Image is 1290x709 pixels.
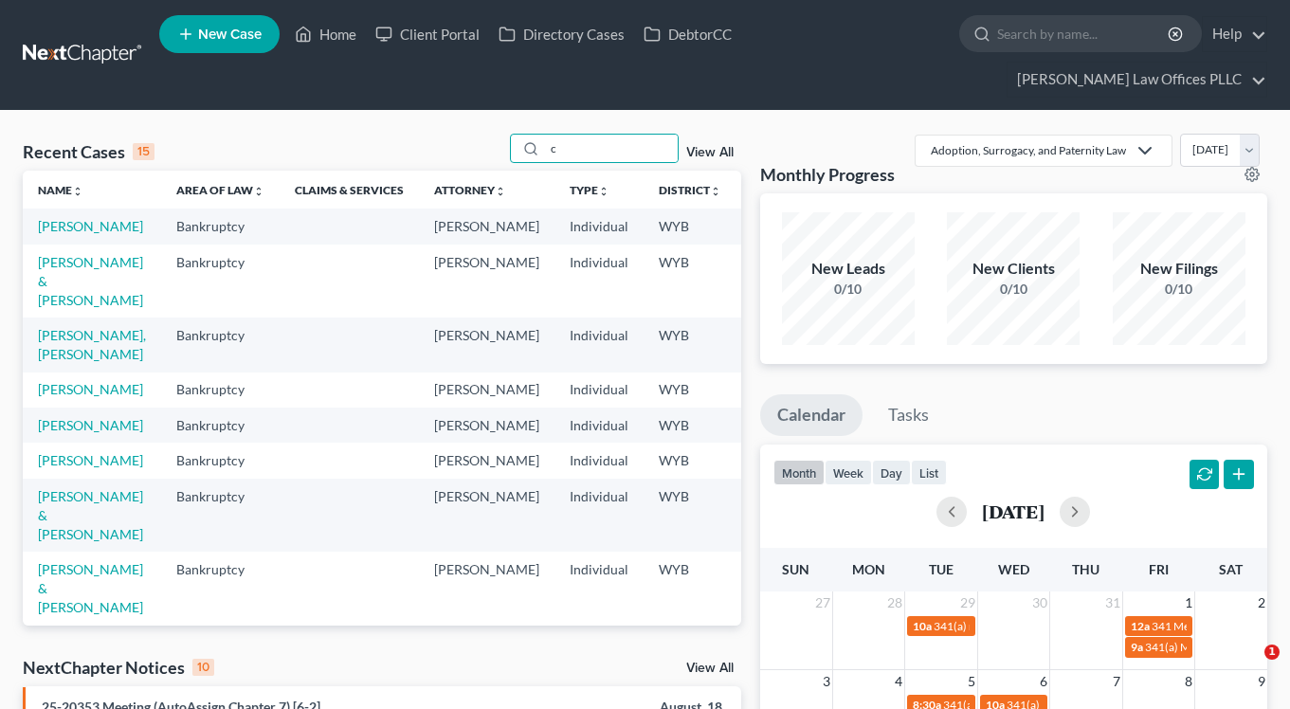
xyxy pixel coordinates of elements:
td: Individual [554,443,644,478]
i: unfold_more [72,186,83,197]
td: Bankruptcy [161,626,280,661]
div: Recent Cases [23,140,154,163]
td: [PERSON_NAME] [419,408,554,443]
div: 0/10 [1113,280,1245,299]
span: 30 [1030,591,1049,614]
td: 7 [736,318,831,372]
td: 13 [736,209,831,244]
td: Bankruptcy [161,373,280,408]
td: [PERSON_NAME] [419,626,554,661]
td: Individual [554,318,644,372]
td: 7 [736,552,831,625]
a: [PERSON_NAME] & [PERSON_NAME] [38,488,143,542]
td: [PERSON_NAME] [419,443,554,478]
td: Bankruptcy [161,408,280,443]
a: Home [285,17,366,51]
span: Mon [852,561,885,577]
td: WYB [644,408,736,443]
button: day [872,460,911,485]
span: New Case [198,27,262,42]
td: Individual [554,209,644,244]
td: Individual [554,626,644,661]
div: 15 [133,143,154,160]
a: [PERSON_NAME] [38,452,143,468]
a: Typeunfold_more [570,183,609,197]
td: WYB [644,373,736,408]
div: Adoption, Surrogacy, and Paternity Law [931,142,1126,158]
span: 12a [1131,619,1150,633]
td: Bankruptcy [161,479,280,552]
a: [PERSON_NAME] [38,218,143,234]
i: unfold_more [598,186,609,197]
td: WYB [644,552,736,625]
a: Districtunfold_more [659,183,721,197]
a: DebtorCC [634,17,741,51]
span: Sun [782,561,809,577]
div: New Leads [782,258,915,280]
span: 10a [913,619,932,633]
span: 2 [1256,591,1267,614]
div: 10 [192,659,214,676]
span: 7 [1111,670,1122,693]
td: WYB [644,479,736,552]
a: [PERSON_NAME] [38,381,143,397]
a: Nameunfold_more [38,183,83,197]
span: 5 [966,670,977,693]
span: 9a [1131,640,1143,654]
a: Area of Lawunfold_more [176,183,264,197]
td: 7 [736,626,831,661]
td: Individual [554,552,644,625]
span: 4 [893,670,904,693]
span: 3 [821,670,832,693]
h2: [DATE] [982,501,1045,521]
td: [PERSON_NAME] [419,245,554,318]
td: WYB [644,626,736,661]
span: Thu [1072,561,1099,577]
td: Individual [554,408,644,443]
a: [PERSON_NAME] [38,417,143,433]
span: 31 [1103,591,1122,614]
td: WYB [644,209,736,244]
div: New Filings [1113,258,1245,280]
h3: Monthly Progress [760,163,895,186]
div: 0/10 [947,280,1080,299]
div: NextChapter Notices [23,656,214,679]
i: unfold_more [710,186,721,197]
span: Tue [929,561,954,577]
td: Bankruptcy [161,443,280,478]
td: Individual [554,479,644,552]
span: 27 [813,591,832,614]
span: 6 [1038,670,1049,693]
td: [PERSON_NAME] [419,479,554,552]
button: week [825,460,872,485]
span: 8 [1183,670,1194,693]
a: View All [686,146,734,159]
td: Bankruptcy [161,209,280,244]
td: 7 [736,245,831,318]
button: month [773,460,825,485]
a: Tasks [871,394,946,436]
td: Bankruptcy [161,245,280,318]
div: 0/10 [782,280,915,299]
td: [PERSON_NAME] [419,552,554,625]
td: Bankruptcy [161,318,280,372]
a: [PERSON_NAME] & [PERSON_NAME] [38,561,143,615]
td: WYB [644,318,736,372]
a: [PERSON_NAME] & [PERSON_NAME] [38,254,143,308]
td: WYB [644,443,736,478]
a: View All [686,662,734,675]
span: 29 [958,591,977,614]
input: Search by name... [997,16,1171,51]
a: Client Portal [366,17,489,51]
td: Individual [554,245,644,318]
i: unfold_more [253,186,264,197]
td: 7 [736,408,831,443]
td: 13 [736,479,831,552]
div: New Clients [947,258,1080,280]
input: Search by name... [545,135,678,162]
a: Attorneyunfold_more [434,183,506,197]
a: Calendar [760,394,863,436]
td: [PERSON_NAME] [419,373,554,408]
td: WYB [644,245,736,318]
span: 1 [1264,645,1280,660]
